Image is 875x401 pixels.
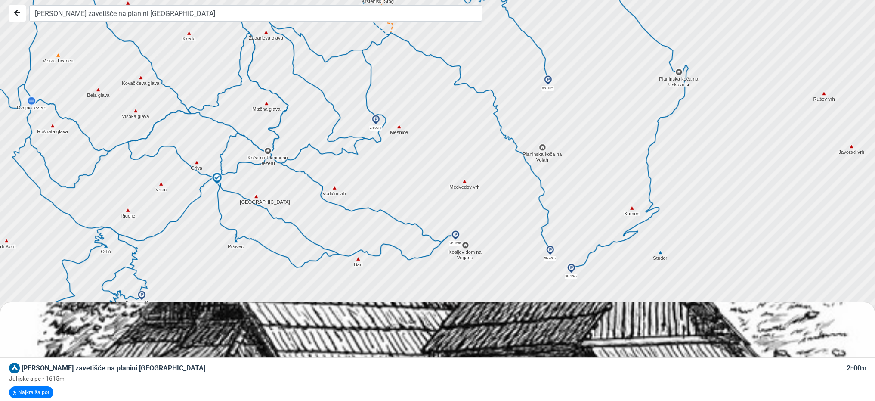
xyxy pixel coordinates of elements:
[9,386,53,398] button: Najkrajša pot
[22,364,205,372] span: [PERSON_NAME] zavetišče na planini [GEOGRAPHIC_DATA]
[9,374,866,383] div: Julijske alpe • 1615m
[9,5,26,22] button: Nazaj
[847,364,866,372] span: 2 00
[861,365,866,372] small: m
[29,5,482,22] input: Iskanje...
[850,365,853,372] small: h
